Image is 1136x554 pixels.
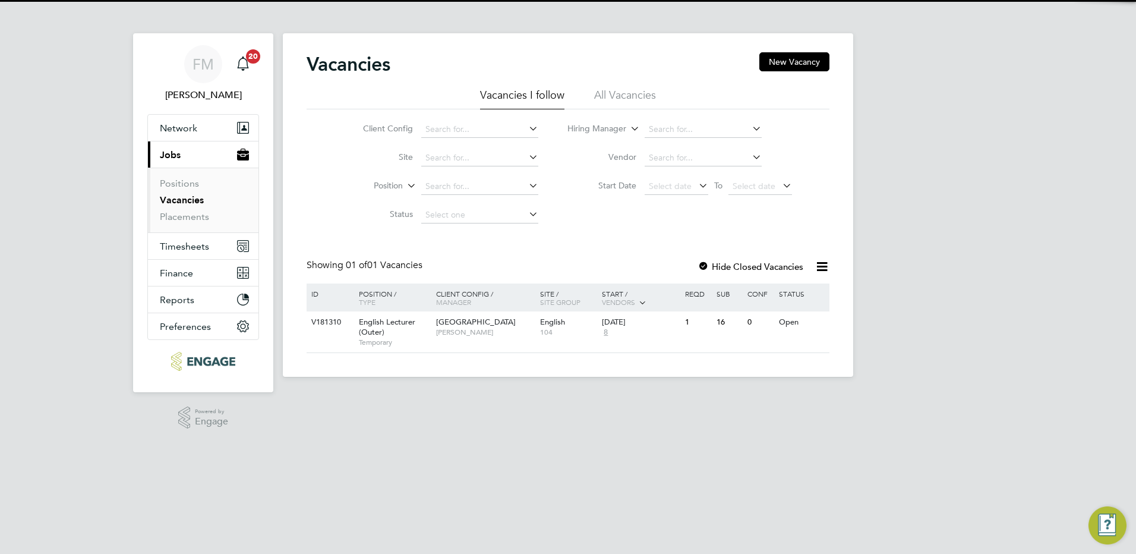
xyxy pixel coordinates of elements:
[711,178,726,193] span: To
[421,207,538,224] input: Select one
[744,284,775,304] div: Conf
[160,294,194,306] span: Reports
[308,284,350,304] div: ID
[682,311,713,333] div: 1
[160,211,209,222] a: Placements
[744,311,775,333] div: 0
[682,284,713,304] div: Reqd
[776,284,828,304] div: Status
[195,407,228,417] span: Powered by
[558,123,626,135] label: Hiring Manager
[649,181,692,191] span: Select date
[307,259,425,272] div: Showing
[148,115,258,141] button: Network
[246,49,260,64] span: 20
[147,45,259,102] a: FM[PERSON_NAME]
[421,150,538,166] input: Search for...
[433,284,537,312] div: Client Config /
[645,121,762,138] input: Search for...
[231,45,255,83] a: 20
[733,181,775,191] span: Select date
[540,317,565,327] span: English
[148,168,258,232] div: Jobs
[148,233,258,259] button: Timesheets
[160,178,199,189] a: Positions
[160,241,209,252] span: Timesheets
[346,259,367,271] span: 01 of
[714,284,744,304] div: Sub
[594,88,656,109] li: All Vacancies
[346,259,422,271] span: 01 Vacancies
[308,311,350,333] div: V181310
[178,407,229,429] a: Powered byEngage
[540,297,580,307] span: Site Group
[1088,506,1126,544] button: Engage Resource Center
[537,284,599,312] div: Site /
[359,338,430,347] span: Temporary
[645,150,762,166] input: Search for...
[602,297,635,307] span: Vendors
[160,267,193,279] span: Finance
[359,317,415,337] span: English Lecturer (Outer)
[421,178,538,195] input: Search for...
[436,328,534,337] span: [PERSON_NAME]
[307,52,390,76] h2: Vacancies
[480,88,564,109] li: Vacancies I follow
[759,52,829,71] button: New Vacancy
[421,121,538,138] input: Search for...
[345,123,413,134] label: Client Config
[160,321,211,332] span: Preferences
[540,328,597,337] span: 104
[335,180,403,192] label: Position
[345,152,413,162] label: Site
[568,152,636,162] label: Vendor
[171,352,235,371] img: ncclondon-logo-retina.png
[147,352,259,371] a: Go to home page
[698,261,803,272] label: Hide Closed Vacancies
[160,122,197,134] span: Network
[714,311,744,333] div: 16
[193,56,214,72] span: FM
[345,209,413,219] label: Status
[359,297,375,307] span: Type
[350,284,433,312] div: Position /
[148,141,258,168] button: Jobs
[436,317,516,327] span: [GEOGRAPHIC_DATA]
[148,287,258,313] button: Reports
[568,180,636,191] label: Start Date
[602,317,679,328] div: [DATE]
[148,313,258,339] button: Preferences
[599,284,682,313] div: Start /
[195,417,228,427] span: Engage
[160,149,181,160] span: Jobs
[602,328,610,338] span: 8
[133,33,273,392] nav: Main navigation
[776,311,828,333] div: Open
[436,297,471,307] span: Manager
[147,88,259,102] span: Fiona Matthews
[160,194,204,206] a: Vacancies
[148,260,258,286] button: Finance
